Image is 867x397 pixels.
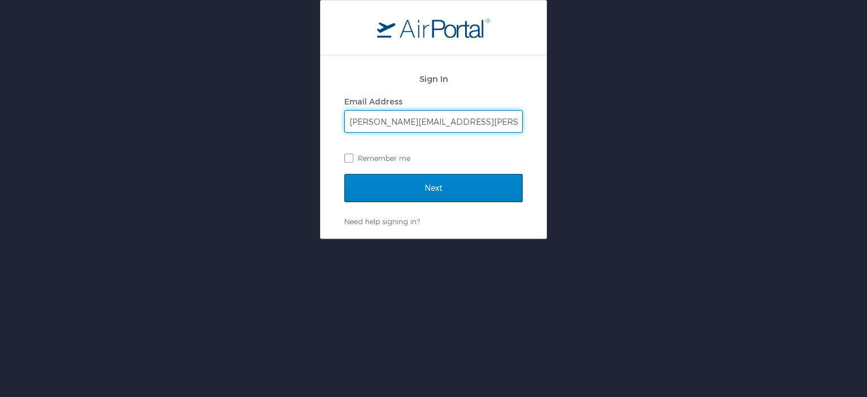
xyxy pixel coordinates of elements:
a: Need help signing in? [344,217,420,226]
input: Next [344,174,523,202]
label: Remember me [344,150,523,167]
h2: Sign In [344,72,523,85]
label: Email Address [344,97,402,106]
img: logo [377,18,490,38]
